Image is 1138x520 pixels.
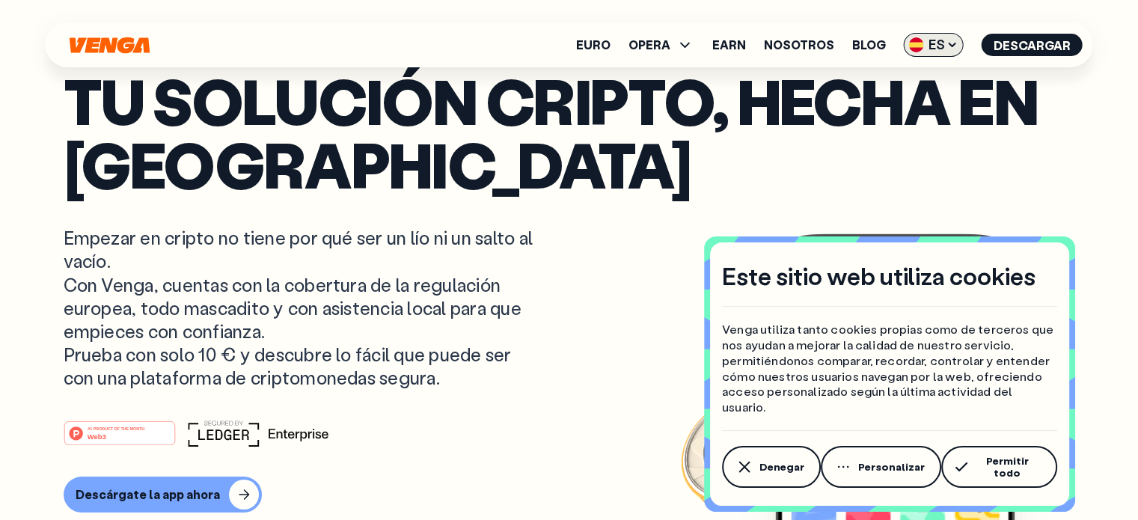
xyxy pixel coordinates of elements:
img: flag-es [909,37,924,52]
button: Descargar [982,34,1083,56]
img: USDC coin [970,282,1077,390]
a: Descárgate la app ahora [64,477,1075,513]
span: OPERA [628,36,694,54]
span: OPERA [628,39,670,51]
tspan: #1 PRODUCT OF THE MONTH [88,426,144,430]
button: Permitir todo [941,446,1057,488]
button: Denegar [722,446,821,488]
button: Descárgate la app ahora [64,477,262,513]
h4: Este sitio web utiliza cookies [722,260,1035,292]
p: Empezar en cripto no tiene por qué ser un lío ni un salto al vacío. Con Venga, cuentas con la cob... [64,226,536,389]
span: Permitir todo [973,455,1041,479]
a: Earn [712,39,746,51]
p: Venga utiliza tanto cookies propias como de terceros que nos ayudan a mejorar la calidad de nuest... [722,322,1057,415]
p: Tu solución cripto, hecha en [GEOGRAPHIC_DATA] [64,69,1075,196]
img: Bitcoin [678,383,813,518]
svg: Inicio [68,37,152,54]
div: Descárgate la app ahora [76,487,220,502]
a: Euro [576,39,611,51]
a: Nosotros [764,39,834,51]
button: Personalizar [821,446,941,488]
span: ES [904,33,964,57]
tspan: Web3 [87,432,105,440]
span: Personalizar [858,461,925,473]
span: Denegar [759,461,804,473]
a: Blog [852,39,886,51]
a: #1 PRODUCT OF THE MONTHWeb3 [64,429,176,449]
